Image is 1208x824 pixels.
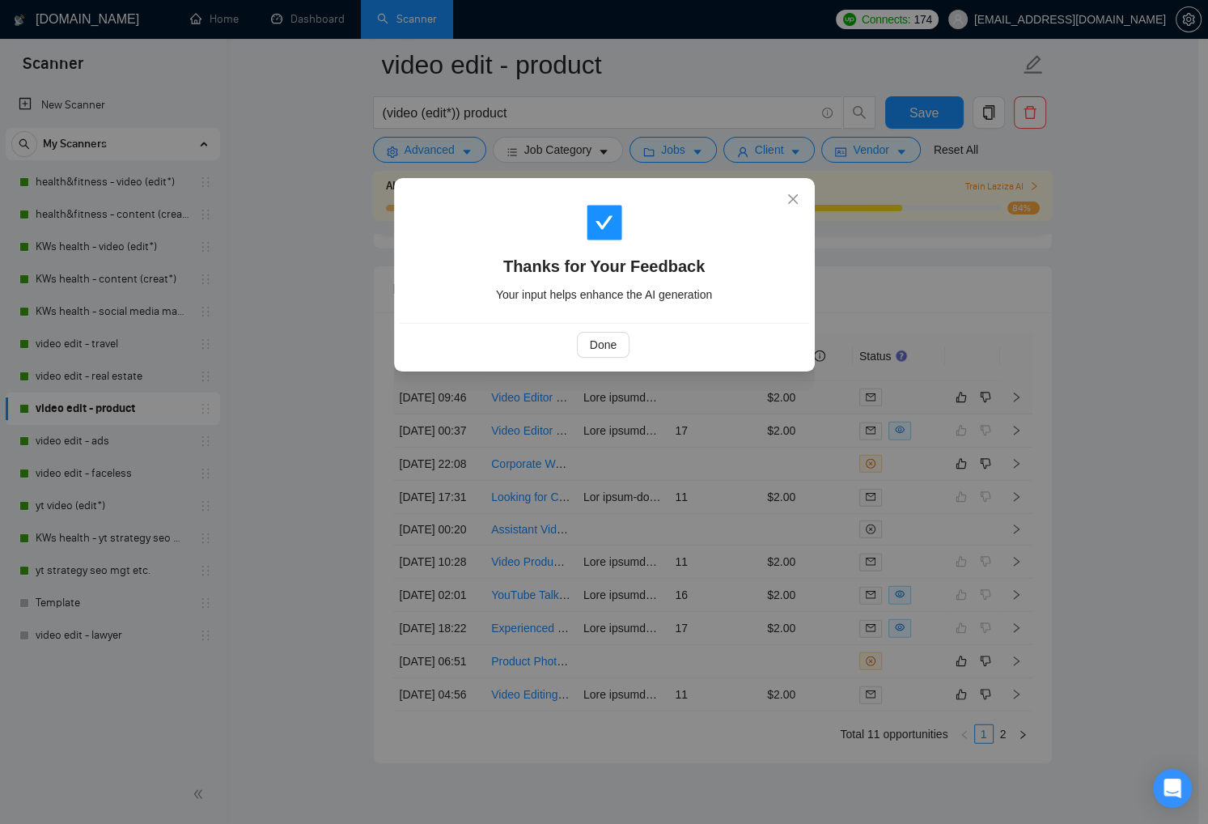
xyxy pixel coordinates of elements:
span: Done [590,336,617,354]
span: Your input helps enhance the AI generation [496,288,712,301]
button: Close [771,178,815,222]
button: Done [577,332,629,358]
h4: Thanks for Your Feedback [419,255,790,278]
span: close [786,193,799,206]
div: Open Intercom Messenger [1153,769,1192,808]
span: check-square [585,203,624,242]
